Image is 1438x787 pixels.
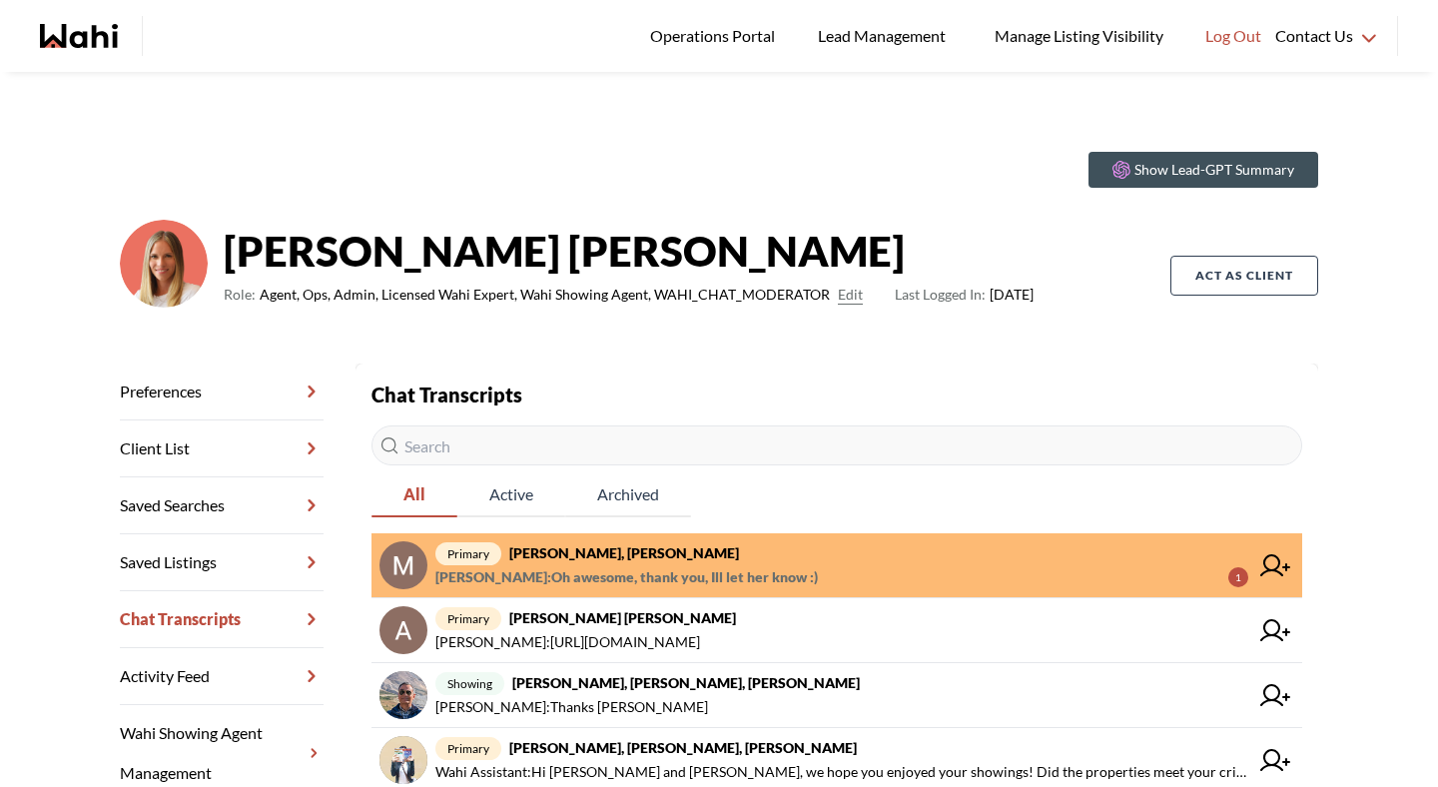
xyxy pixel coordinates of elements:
[379,736,427,784] img: chat avatar
[120,220,208,308] img: 0f07b375cde2b3f9.png
[818,23,953,49] span: Lead Management
[895,286,986,303] span: Last Logged In:
[379,541,427,589] img: chat avatar
[379,671,427,719] img: chat avatar
[40,24,118,48] a: Wahi homepage
[509,609,736,626] strong: [PERSON_NAME] [PERSON_NAME]
[509,739,857,756] strong: [PERSON_NAME], [PERSON_NAME], [PERSON_NAME]
[224,221,1034,281] strong: [PERSON_NAME] [PERSON_NAME]
[120,364,324,420] a: Preferences
[435,607,501,630] span: primary
[120,420,324,477] a: Client List
[371,473,457,517] button: All
[457,473,565,517] button: Active
[565,473,691,515] span: Archived
[1088,152,1318,188] button: Show Lead-GPT Summary
[371,598,1302,663] a: primary[PERSON_NAME] [PERSON_NAME][PERSON_NAME]:[URL][DOMAIN_NAME]
[650,23,782,49] span: Operations Portal
[120,591,324,648] a: Chat Transcripts
[838,283,863,307] button: Edit
[371,425,1302,465] input: Search
[379,606,427,654] img: chat avatar
[371,533,1302,598] a: primary[PERSON_NAME], [PERSON_NAME][PERSON_NAME]:Oh awesome, thank you, Ill let her know :)1
[120,477,324,534] a: Saved Searches
[1228,567,1248,587] div: 1
[509,544,739,561] strong: [PERSON_NAME], [PERSON_NAME]
[512,674,860,691] strong: [PERSON_NAME], [PERSON_NAME], [PERSON_NAME]
[224,283,256,307] span: Role:
[435,760,1248,784] span: Wahi Assistant : Hi [PERSON_NAME] and [PERSON_NAME], we hope you enjoyed your showings! Did the p...
[895,283,1034,307] span: [DATE]
[371,473,457,515] span: All
[435,695,708,719] span: [PERSON_NAME] : Thanks [PERSON_NAME]
[565,473,691,517] button: Archived
[120,534,324,591] a: Saved Listings
[371,663,1302,728] a: showing[PERSON_NAME], [PERSON_NAME], [PERSON_NAME][PERSON_NAME]:Thanks [PERSON_NAME]
[435,630,700,654] span: [PERSON_NAME] : [URL][DOMAIN_NAME]
[371,383,522,406] strong: Chat Transcripts
[120,648,324,705] a: Activity Feed
[1170,256,1318,296] button: Act as Client
[1134,160,1294,180] p: Show Lead-GPT Summary
[989,23,1169,49] span: Manage Listing Visibility
[435,737,501,760] span: primary
[1205,23,1261,49] span: Log Out
[435,672,504,695] span: showing
[435,565,818,589] span: [PERSON_NAME] : Oh awesome, thank you, Ill let her know :)
[457,473,565,515] span: Active
[435,542,501,565] span: primary
[260,283,830,307] span: Agent, Ops, Admin, Licensed Wahi Expert, Wahi Showing Agent, WAHI_CHAT_MODERATOR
